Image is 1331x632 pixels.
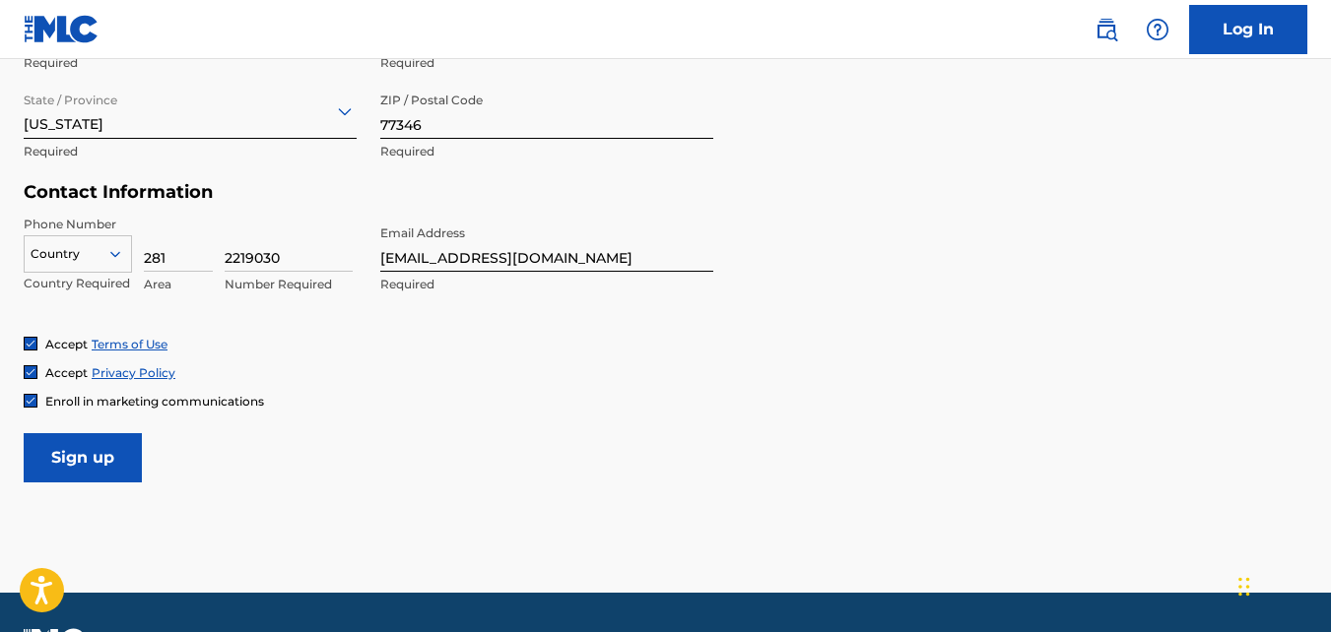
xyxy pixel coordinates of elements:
[380,143,713,160] p: Required
[24,15,100,43] img: MLC Logo
[24,275,132,292] p: Country Required
[92,337,167,351] a: Terms of Use
[45,337,88,351] span: Accept
[92,365,175,380] a: Privacy Policy
[24,143,357,160] p: Required
[380,54,713,72] p: Required
[24,80,117,109] label: State / Province
[25,395,36,407] img: checkbox
[1146,18,1169,41] img: help
[45,365,88,380] span: Accept
[1238,557,1250,616] div: Drag
[144,276,213,293] p: Area
[225,276,353,293] p: Number Required
[380,276,713,293] p: Required
[24,433,142,482] input: Sign up
[25,338,36,349] img: checkbox
[1189,5,1307,54] a: Log In
[24,87,357,135] div: [US_STATE]
[24,54,357,72] p: Required
[25,366,36,378] img: checkbox
[1232,537,1331,632] iframe: Chat Widget
[1138,10,1177,49] div: Help
[24,181,713,204] h5: Contact Information
[1087,10,1126,49] a: Public Search
[45,394,264,409] span: Enroll in marketing communications
[1095,18,1118,41] img: search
